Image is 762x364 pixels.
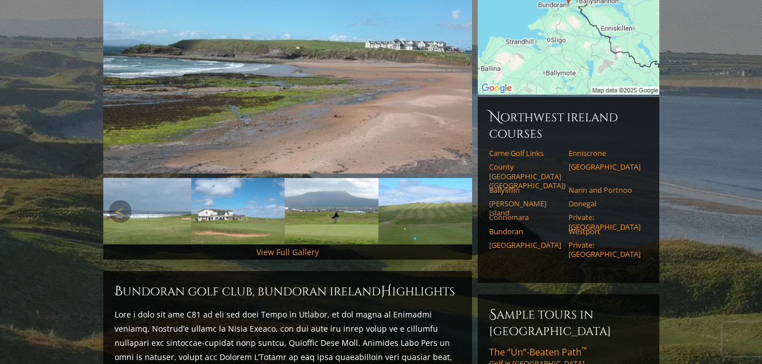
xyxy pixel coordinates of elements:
a: Enniscrone [569,149,641,158]
a: Private: [GEOGRAPHIC_DATA] [569,240,641,259]
a: Connemara [489,213,561,222]
a: County [GEOGRAPHIC_DATA] ([GEOGRAPHIC_DATA]) [489,162,561,190]
a: Donegal [569,199,641,208]
a: Private: [GEOGRAPHIC_DATA] [569,213,641,231]
a: [GEOGRAPHIC_DATA] [569,162,641,171]
h6: Sample Tours in [GEOGRAPHIC_DATA] [489,306,648,339]
a: Carne Golf Links [489,149,561,158]
span: H [381,282,392,300]
a: Previous [109,200,132,223]
sup: ™ [582,345,587,354]
h2: Bundoran Golf Club, Bundoran Ireland ighlights [115,282,461,300]
a: Narin and Portnoo [569,185,641,194]
a: Westport [569,227,641,236]
a: [PERSON_NAME] Island [489,199,561,218]
a: Bundoran [489,227,561,236]
a: Ballyliffin [489,185,561,194]
a: View Full Gallery [256,247,319,257]
h6: Northwest Ireland Courses [489,108,648,142]
span: The “Un”-Beaten Path [489,346,587,358]
a: [GEOGRAPHIC_DATA] [489,240,561,249]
